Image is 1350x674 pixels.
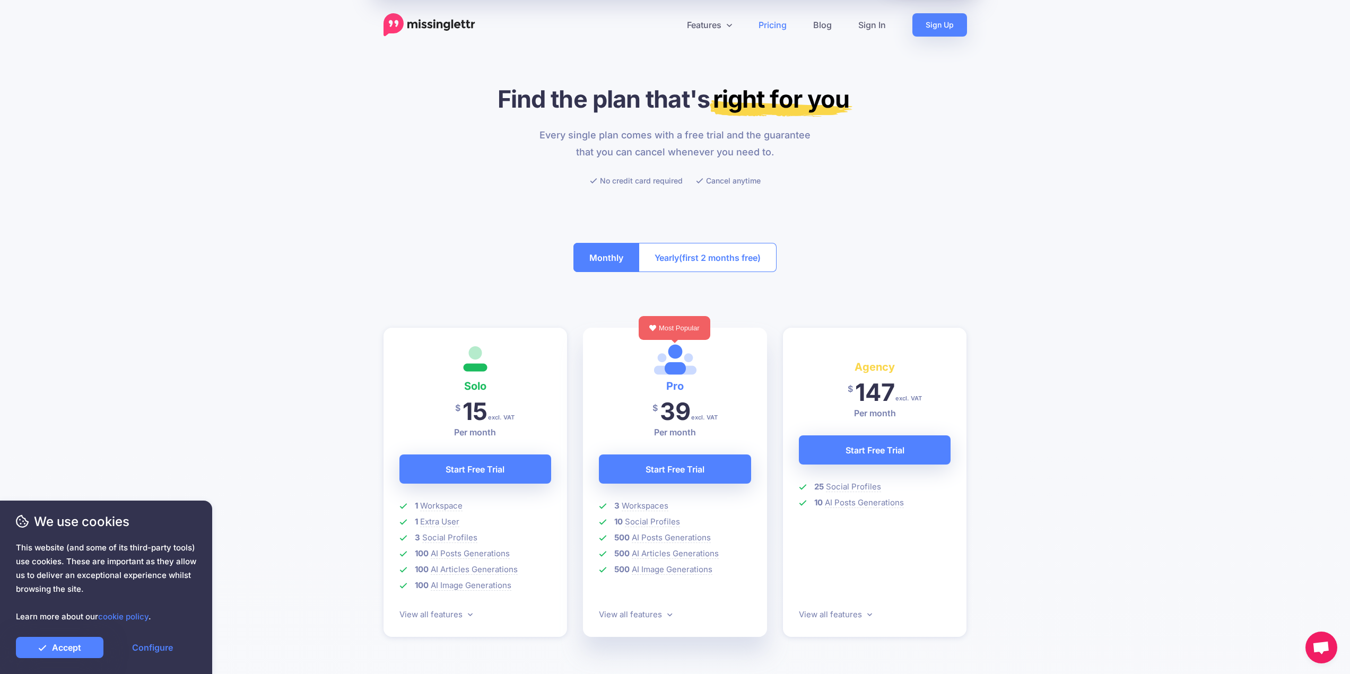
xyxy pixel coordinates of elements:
[420,501,463,511] span: Workspace
[799,407,951,419] p: Per month
[415,548,429,558] b: 100
[463,397,487,426] span: 15
[422,532,477,543] span: Social Profiles
[800,13,845,37] a: Blog
[625,517,680,527] span: Social Profiles
[825,497,904,508] span: AI Posts Generations
[632,532,711,543] span: AI Posts Generations
[614,532,630,542] b: 500
[399,454,552,484] a: Start Free Trial
[855,378,895,407] span: 147
[622,501,668,511] span: Workspaces
[1305,632,1337,663] a: Open chat
[745,13,800,37] a: Pricing
[614,548,630,558] b: 500
[599,378,751,395] h4: Pro
[799,358,951,375] h4: Agency
[710,84,852,117] mark: right for you
[415,517,418,527] b: 1
[614,517,623,527] b: 10
[691,415,718,421] span: excl. VAT
[384,13,475,37] a: Home
[652,396,658,420] span: $
[814,497,823,507] b: 10
[431,580,511,591] span: AI Image Generations
[599,426,751,439] p: Per month
[632,564,712,575] span: AI Image Generations
[599,609,672,619] a: View all features
[431,564,518,575] span: AI Articles Generations
[399,378,552,395] h4: Solo
[488,415,515,421] span: excl. VAT
[16,541,196,624] span: This website (and some of its third-party tools) use cookies. These are important as they allow u...
[845,13,899,37] a: Sign In
[399,609,473,619] a: View all features
[533,127,817,161] p: Every single plan comes with a free trial and the guarantee that you can cancel whenever you need...
[455,396,460,420] span: $
[696,174,761,187] li: Cancel anytime
[632,548,719,559] span: AI Articles Generations
[639,243,777,272] button: Yearly(first 2 months free)
[614,501,620,511] b: 3
[384,84,967,113] h1: Find the plan that's
[912,13,967,37] a: Sign Up
[895,396,922,401] span: excl. VAT
[415,564,429,574] b: 100
[415,580,429,590] b: 100
[848,377,853,401] span: $
[399,426,552,439] p: Per month
[639,316,710,340] div: Most Popular
[599,454,751,484] a: Start Free Trial
[674,13,745,37] a: Features
[573,243,639,272] button: Monthly
[826,482,881,492] span: Social Profiles
[415,501,418,511] b: 1
[16,512,196,531] span: We use cookies
[431,548,510,559] span: AI Posts Generations
[420,517,459,527] span: Extra User
[799,609,872,619] a: View all features
[614,564,630,574] b: 500
[814,482,824,492] b: 25
[415,532,420,542] b: 3
[660,397,691,426] span: 39
[109,637,196,658] a: Configure
[799,435,951,465] a: Start Free Trial
[16,637,103,658] a: Accept
[590,174,683,187] li: No credit card required
[679,249,761,266] span: (first 2 months free)
[98,611,149,622] a: cookie policy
